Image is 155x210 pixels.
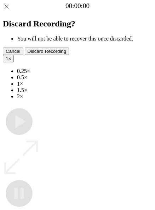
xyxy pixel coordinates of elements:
[3,48,23,55] button: Cancel
[17,81,152,87] li: 1×
[3,19,152,29] h2: Discard Recording?
[65,2,90,10] a: 00:00:00
[17,68,152,74] li: 0.25×
[17,93,152,100] li: 2×
[17,36,152,42] li: You will not be able to recover this once discarded.
[6,56,8,61] span: 1
[17,74,152,81] li: 0.5×
[17,87,152,93] li: 1.5×
[25,48,69,55] button: Discard Recording
[3,55,14,62] button: 1×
